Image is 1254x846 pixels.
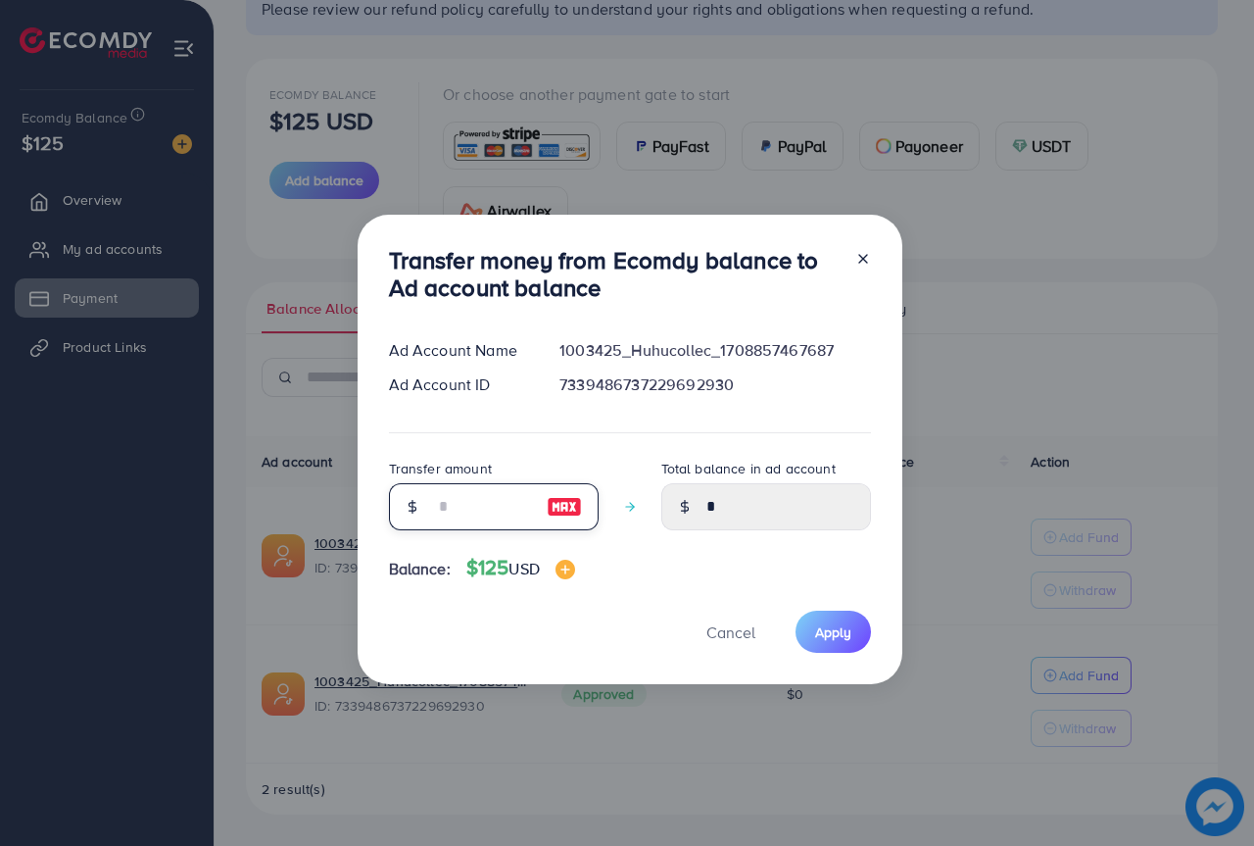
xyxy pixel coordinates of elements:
[544,373,886,396] div: 7339486737229692930
[682,611,780,653] button: Cancel
[547,495,582,519] img: image
[389,558,451,580] span: Balance:
[373,373,545,396] div: Ad Account ID
[508,558,539,579] span: USD
[544,339,886,362] div: 1003425_Huhucollec_1708857467687
[815,622,851,642] span: Apply
[389,246,840,303] h3: Transfer money from Ecomdy balance to Ad account balance
[706,622,755,643] span: Cancel
[389,459,492,478] label: Transfer amount
[555,560,575,579] img: image
[466,556,575,580] h4: $125
[373,339,545,362] div: Ad Account Name
[661,459,836,478] label: Total balance in ad account
[796,611,871,653] button: Apply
